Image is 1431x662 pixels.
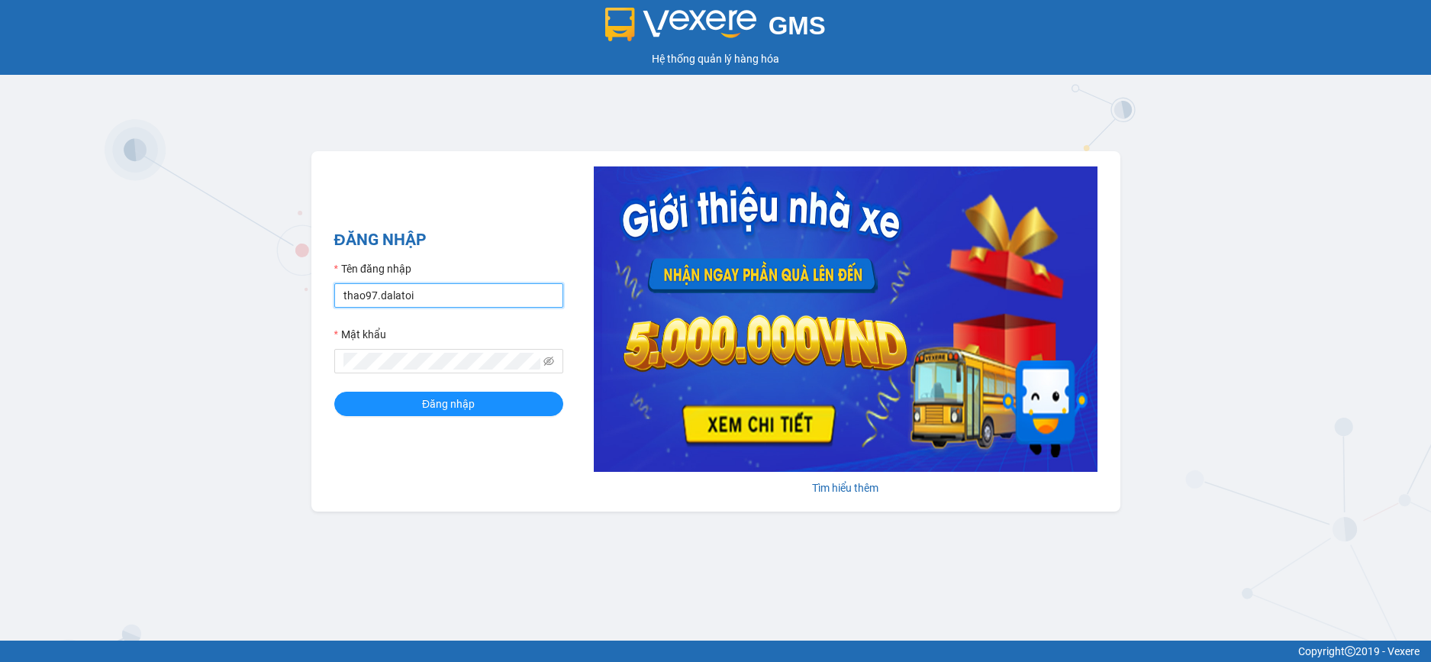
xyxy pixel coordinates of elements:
[334,392,563,416] button: Đăng nhập
[605,8,756,41] img: logo 2
[4,50,1427,67] div: Hệ thống quản lý hàng hóa
[543,356,554,367] span: eye-invisible
[769,11,826,40] span: GMS
[343,353,540,370] input: Mật khẩu
[334,326,386,343] label: Mật khẩu
[422,396,475,412] span: Đăng nhập
[594,480,1097,496] div: Tìm hiểu thêm
[11,643,1420,660] div: Copyright 2019 - Vexere
[334,228,563,253] h2: ĐĂNG NHẬP
[334,283,563,308] input: Tên đăng nhập
[1345,646,1355,657] span: copyright
[334,260,411,277] label: Tên đăng nhập
[594,166,1097,472] img: banner-0
[605,23,826,35] a: GMS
